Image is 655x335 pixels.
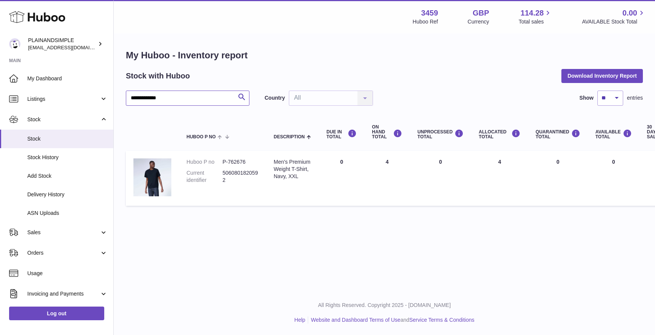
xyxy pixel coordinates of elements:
a: Website and Dashboard Terms of Use [311,317,400,323]
a: 114.28 Total sales [519,8,552,25]
span: AVAILABLE Stock Total [582,18,646,25]
a: 0.00 AVAILABLE Stock Total [582,8,646,25]
span: Usage [27,270,108,277]
span: Description [274,135,305,139]
label: Show [580,94,594,102]
div: Huboo Ref [413,18,438,25]
td: 0 [588,151,639,206]
div: ALLOCATED Total [479,129,520,139]
td: 0 [410,151,471,206]
div: PLAINANDSIMPLE [28,37,96,51]
td: 4 [471,151,528,206]
div: DUE IN TOTAL [326,129,357,139]
span: Stock [27,135,108,142]
a: Service Terms & Conditions [409,317,475,323]
td: 4 [364,151,410,206]
div: ON HAND Total [372,125,402,140]
span: Sales [27,229,100,236]
li: and [308,316,474,324]
span: 0.00 [622,8,637,18]
a: Help [295,317,306,323]
span: Listings [27,95,100,103]
a: Log out [9,307,104,320]
h1: My Huboo - Inventory report [126,49,643,61]
span: entries [627,94,643,102]
span: Huboo P no [186,135,216,139]
div: Men's Premium Weight T-Shirt, Navy, XXL [274,158,311,180]
span: [EMAIL_ADDRESS][DOMAIN_NAME] [28,44,111,50]
strong: 3459 [421,8,438,18]
span: Add Stock [27,172,108,180]
span: Invoicing and Payments [27,290,100,297]
p: All Rights Reserved. Copyright 2025 - [DOMAIN_NAME] [120,302,649,309]
span: Total sales [519,18,552,25]
dd: 5060801820592 [223,169,259,184]
h2: Stock with Huboo [126,71,190,81]
img: product image [133,158,171,196]
span: 114.28 [520,8,544,18]
button: Download Inventory Report [561,69,643,83]
dt: Huboo P no [186,158,223,166]
div: UNPROCESSED Total [417,129,464,139]
span: Stock [27,116,100,123]
label: Country [265,94,285,102]
span: Delivery History [27,191,108,198]
strong: GBP [473,8,489,18]
span: 0 [556,159,559,165]
div: AVAILABLE Total [595,129,632,139]
td: 0 [319,151,364,206]
dd: P-762676 [223,158,259,166]
div: Currency [468,18,489,25]
span: Orders [27,249,100,257]
dt: Current identifier [186,169,223,184]
span: ASN Uploads [27,210,108,217]
span: Stock History [27,154,108,161]
span: My Dashboard [27,75,108,82]
div: QUARANTINED Total [536,129,580,139]
img: duco@plainandsimple.com [9,38,20,50]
